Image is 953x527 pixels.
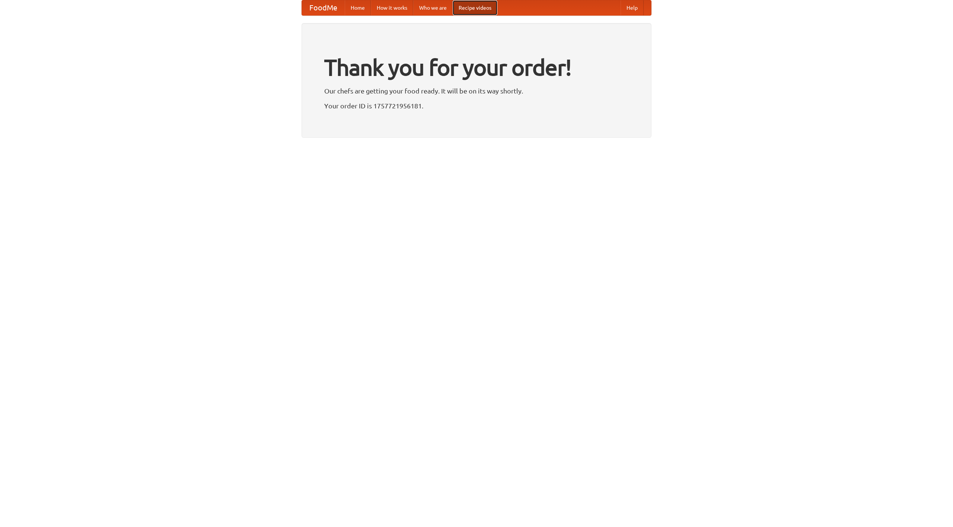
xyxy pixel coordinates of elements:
a: Recipe videos [453,0,497,15]
a: FoodMe [302,0,345,15]
h1: Thank you for your order! [324,50,629,85]
a: Help [621,0,644,15]
a: How it works [371,0,413,15]
p: Our chefs are getting your food ready. It will be on its way shortly. [324,85,629,96]
p: Your order ID is 1757721956181. [324,100,629,111]
a: Who we are [413,0,453,15]
a: Home [345,0,371,15]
